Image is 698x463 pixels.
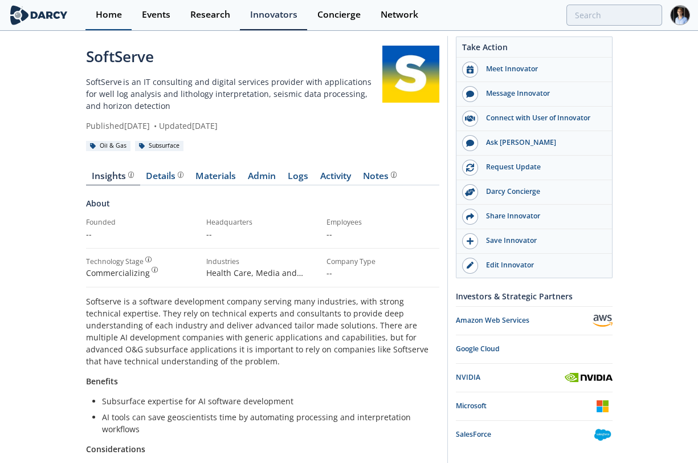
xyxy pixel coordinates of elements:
a: Materials [190,172,242,185]
p: -- [326,267,439,279]
a: Insights [86,172,140,185]
img: information.svg [145,257,152,263]
a: Amazon Web Services Amazon Web Services [456,311,613,331]
a: SalesForce SalesForce [456,425,613,445]
p: SoftServe is an IT consulting and digital services provider with applications for well log analys... [86,76,382,112]
div: Save Innovator [478,235,606,246]
div: Headquarters [206,217,319,228]
img: Profile [670,5,690,25]
div: Share Innovator [478,211,606,221]
div: Subsurface [135,141,184,151]
a: NVIDIA NVIDIA [456,368,613,388]
img: information.svg [391,172,397,178]
div: SoftServe [86,46,382,68]
img: information.svg [178,172,184,178]
img: logo-wide.svg [8,5,70,25]
p: -- [206,228,319,240]
div: Ask [PERSON_NAME] [478,137,606,148]
div: Microsoft [456,401,593,411]
a: Details [140,172,190,185]
a: Admin [242,172,282,185]
a: Google Cloud [456,339,613,359]
div: Events [142,10,170,19]
div: Insights [92,172,134,181]
div: Founded [86,217,198,228]
div: Details [146,172,183,181]
span: Health Care, Media and Entertainment, Retail, Software, Upstream - Oil & Gas [206,267,308,314]
div: Darcy Concierge [478,186,606,197]
div: Industries [206,257,319,267]
div: Home [96,10,122,19]
img: information.svg [152,267,158,273]
p: Softserve is a software development company serving many industries, with strong technical expert... [86,295,439,367]
img: NVIDIA [565,373,613,382]
div: Oil & Gas [86,141,131,151]
div: Message Innovator [478,88,606,99]
div: Research [190,10,230,19]
input: Advanced Search [566,5,662,26]
div: Technology Stage [86,257,144,267]
div: Connect with User of Innovator [478,113,606,123]
div: Innovators [250,10,297,19]
div: Notes [363,172,397,181]
div: Take Action [456,41,612,58]
a: Logs [282,172,315,185]
li: Subsurface expertise for AI software development [102,395,431,407]
div: SalesForce [456,429,593,440]
div: Employees [326,217,439,228]
div: NVIDIA [456,372,565,383]
a: Notes [357,172,403,185]
div: Meet Innovator [478,64,606,74]
button: Save Innovator [456,229,612,254]
div: Commercializing [86,267,198,279]
strong: Considerations [86,444,145,454]
strong: Benefits [86,376,118,387]
div: Amazon Web Services [456,315,593,326]
div: Google Cloud [456,344,613,354]
p: -- [326,228,439,240]
div: Published [DATE] Updated [DATE] [86,120,382,132]
img: information.svg [128,172,134,178]
div: Company Type [326,257,439,267]
div: Network [381,10,418,19]
img: Amazon Web Services [593,311,613,331]
a: Edit Innovator [456,254,612,278]
div: Investors & Strategic Partners [456,286,613,306]
img: SalesForce [593,425,613,445]
div: About [86,197,439,217]
div: Edit Innovator [478,260,606,270]
div: Request Update [478,162,606,172]
li: AI tools can save geoscientists time by automating processing and interpretation workflows [102,411,431,435]
a: Activity [315,172,357,185]
a: Microsoft Microsoft [456,396,613,416]
p: -- [86,228,198,240]
div: Concierge [317,10,361,19]
img: Microsoft [593,396,613,416]
span: • [152,120,159,131]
